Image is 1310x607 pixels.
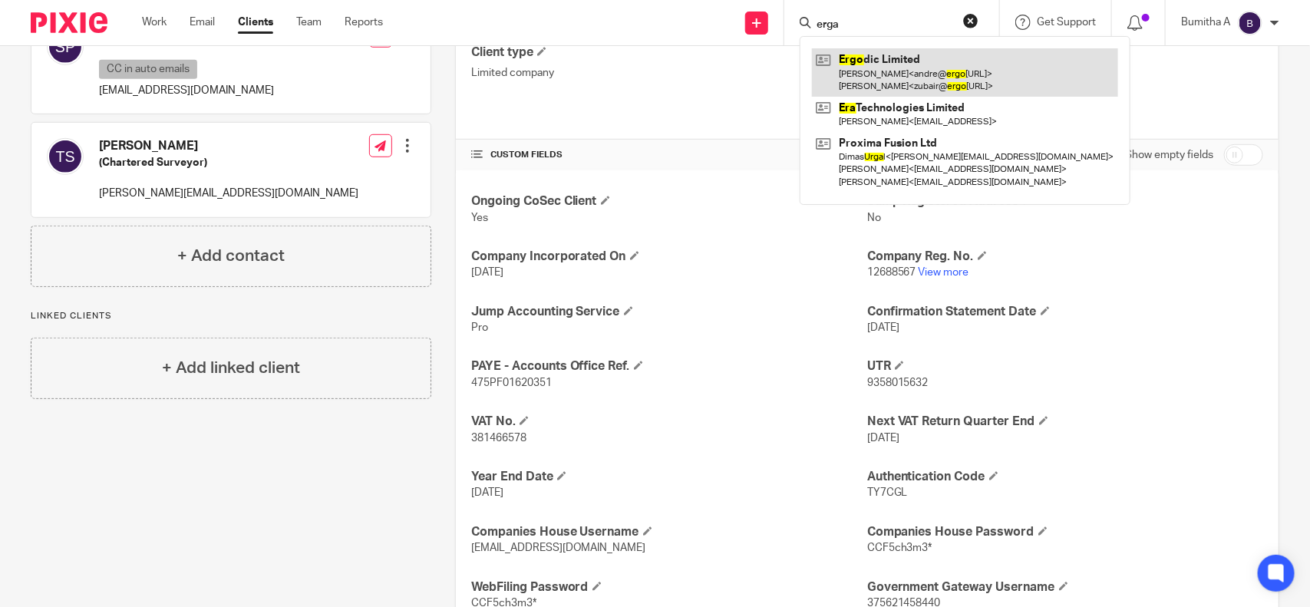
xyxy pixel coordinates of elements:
[963,13,978,28] button: Clear
[867,487,908,498] span: TY7CGL
[867,433,899,444] span: [DATE]
[471,543,646,553] span: [EMAIL_ADDRESS][DOMAIN_NAME]
[471,322,488,333] span: Pro
[99,83,274,98] p: [EMAIL_ADDRESS][DOMAIN_NAME]
[99,186,358,201] p: [PERSON_NAME][EMAIL_ADDRESS][DOMAIN_NAME]
[867,322,899,333] span: [DATE]
[867,249,1263,265] h4: Company Reg. No.
[471,524,867,540] h4: Companies House Username
[99,155,358,170] h5: (Chartered Surveyor)
[815,18,953,32] input: Search
[867,543,932,553] span: CCF5ch3m3*
[31,12,107,33] img: Pixie
[142,15,167,30] a: Work
[867,304,1263,320] h4: Confirmation Statement Date
[471,267,503,278] span: [DATE]
[471,433,526,444] span: 381466578
[471,378,552,388] span: 475PF01620351
[1037,17,1096,28] span: Get Support
[162,356,300,380] h4: + Add linked client
[1181,15,1230,30] p: Bumitha A
[471,304,867,320] h4: Jump Accounting Service
[471,469,867,485] h4: Year End Date
[238,15,273,30] a: Clients
[867,378,929,388] span: 9358015632
[919,267,969,278] a: View more
[471,249,867,265] h4: Company Incorporated On
[471,193,867,209] h4: Ongoing CoSec Client
[471,149,867,161] h4: CUSTOM FIELDS
[867,358,1263,374] h4: UTR
[190,15,215,30] a: Email
[1125,147,1213,163] label: Show empty fields
[867,524,1263,540] h4: Companies House Password
[867,579,1263,595] h4: Government Gateway Username
[867,414,1263,430] h4: Next VAT Return Quarter End
[471,579,867,595] h4: WebFiling Password
[296,15,322,30] a: Team
[471,45,867,61] h4: Client type
[99,60,197,79] p: CC in auto emails
[99,138,358,154] h4: [PERSON_NAME]
[471,65,867,81] p: Limited company
[471,487,503,498] span: [DATE]
[867,267,916,278] span: 12688567
[345,15,383,30] a: Reports
[47,28,84,65] img: svg%3E
[1238,11,1262,35] img: svg%3E
[47,138,84,175] img: svg%3E
[31,310,431,322] p: Linked clients
[471,358,867,374] h4: PAYE - Accounts Office Ref.
[867,469,1263,485] h4: Authentication Code
[867,213,881,223] span: No
[471,414,867,430] h4: VAT No.
[177,244,285,268] h4: + Add contact
[471,213,488,223] span: Yes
